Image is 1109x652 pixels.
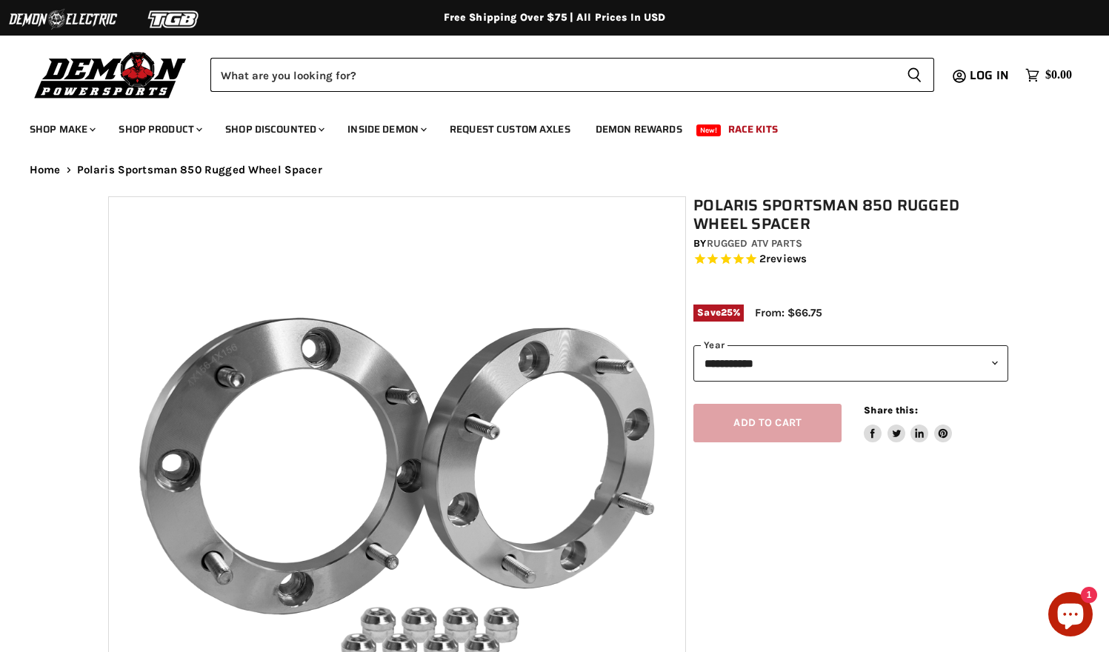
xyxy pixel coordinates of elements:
span: Log in [970,66,1009,84]
img: Demon Powersports [30,48,192,101]
aside: Share this: [864,404,952,443]
span: Save % [693,305,744,321]
a: Log in [963,69,1018,82]
span: Rated 5.0 out of 5 stars 2 reviews [693,252,1008,267]
a: Inside Demon [336,114,436,144]
form: Product [210,58,934,92]
span: 2 reviews [759,253,807,266]
a: Shop Product [107,114,211,144]
span: From: $66.75 [755,306,822,319]
a: Race Kits [717,114,789,144]
button: Search [895,58,934,92]
span: 25 [721,307,733,318]
span: reviews [766,253,807,266]
select: year [693,345,1008,382]
a: Demon Rewards [585,114,693,144]
img: Demon Electric Logo 2 [7,5,119,33]
h1: Polaris Sportsman 850 Rugged Wheel Spacer [693,196,1008,233]
span: $0.00 [1045,68,1072,82]
span: New! [696,124,722,136]
a: Rugged ATV Parts [707,237,802,250]
inbox-online-store-chat: Shopify online store chat [1044,592,1097,640]
ul: Main menu [19,108,1068,144]
img: TGB Logo 2 [119,5,230,33]
a: Shop Discounted [214,114,333,144]
div: by [693,236,1008,252]
span: Polaris Sportsman 850 Rugged Wheel Spacer [77,164,322,176]
input: Search [210,58,895,92]
span: Share this: [864,405,917,416]
a: Home [30,164,61,176]
a: $0.00 [1018,64,1079,86]
a: Shop Make [19,114,104,144]
a: Request Custom Axles [439,114,582,144]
